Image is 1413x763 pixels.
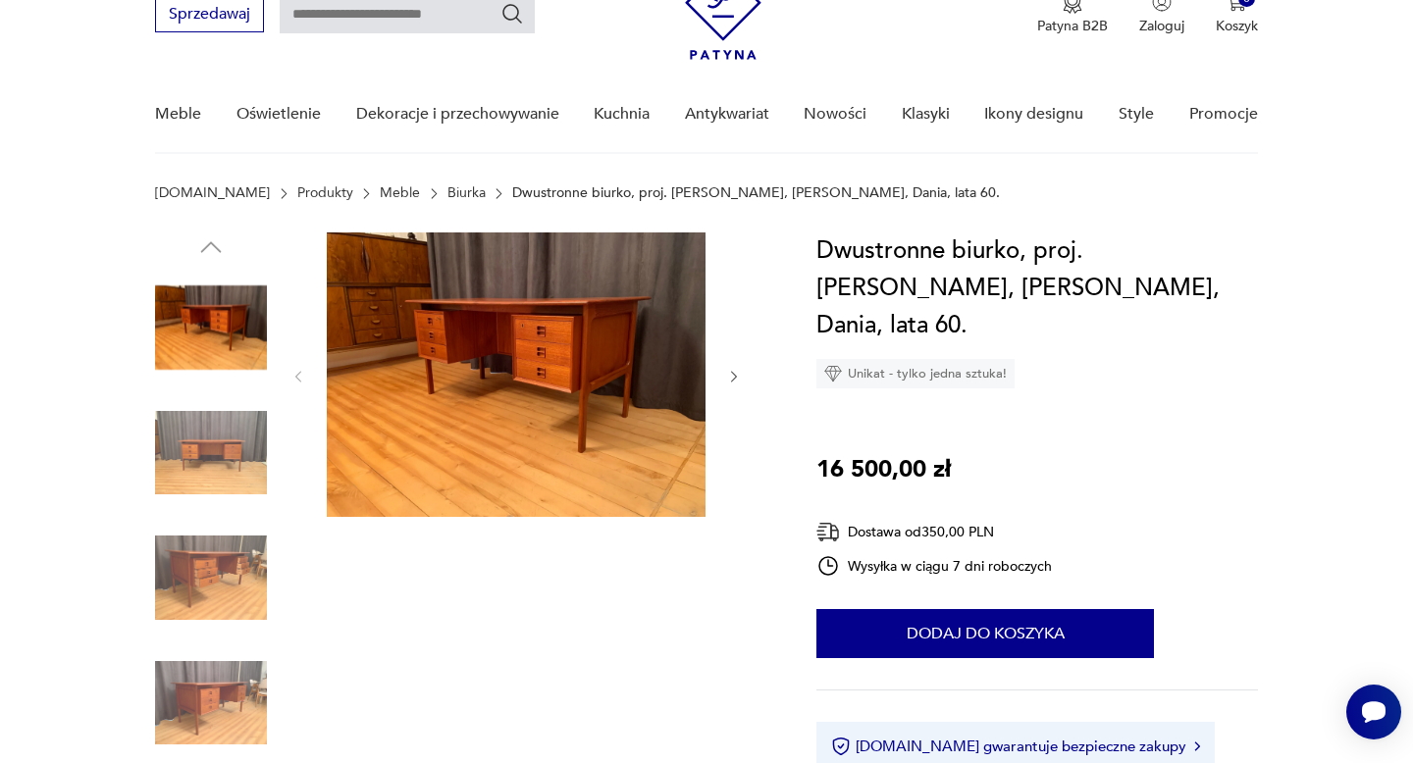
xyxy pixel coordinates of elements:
[155,76,201,152] a: Meble
[236,76,321,152] a: Oświetlenie
[155,185,270,201] a: [DOMAIN_NAME]
[155,647,267,759] img: Zdjęcie produktu Dwustronne biurko, proj. Arne Vodder, Brouer Møbelfabrik, Dania, lata 60.
[831,737,1199,756] button: [DOMAIN_NAME] gwarantuje bezpieczne zakupy
[512,185,1000,201] p: Dwustronne biurko, proj. [PERSON_NAME], [PERSON_NAME], Dania, lata 60.
[816,359,1015,388] div: Unikat - tylko jedna sztuka!
[500,2,524,25] button: Szukaj
[155,9,264,23] a: Sprzedawaj
[1346,685,1401,739] iframe: Smartsupp widget button
[816,609,1154,658] button: Dodaj do koszyka
[1037,17,1108,35] p: Patyna B2B
[831,737,851,756] img: Ikona certyfikatu
[816,554,1052,578] div: Wysyłka w ciągu 7 dni roboczych
[1119,76,1154,152] a: Style
[155,522,267,634] img: Zdjęcie produktu Dwustronne biurko, proj. Arne Vodder, Brouer Møbelfabrik, Dania, lata 60.
[447,185,486,201] a: Biurka
[984,76,1083,152] a: Ikony designu
[356,76,559,152] a: Dekoracje i przechowywanie
[685,76,769,152] a: Antykwariat
[594,76,650,152] a: Kuchnia
[380,185,420,201] a: Meble
[155,397,267,509] img: Zdjęcie produktu Dwustronne biurko, proj. Arne Vodder, Brouer Møbelfabrik, Dania, lata 60.
[327,232,706,517] img: Zdjęcie produktu Dwustronne biurko, proj. Arne Vodder, Brouer Møbelfabrik, Dania, lata 60.
[1139,17,1184,35] p: Zaloguj
[816,520,1052,544] div: Dostawa od 350,00 PLN
[816,520,840,544] img: Ikona dostawy
[1189,76,1258,152] a: Promocje
[824,365,842,382] img: Ikona diamentu
[816,232,1257,344] h1: Dwustronne biurko, proj. [PERSON_NAME], [PERSON_NAME], Dania, lata 60.
[1194,741,1200,751] img: Ikona strzałki w prawo
[297,185,353,201] a: Produkty
[1216,17,1258,35] p: Koszyk
[155,272,267,383] img: Zdjęcie produktu Dwustronne biurko, proj. Arne Vodder, Brouer Møbelfabrik, Dania, lata 60.
[816,451,951,488] p: 16 500,00 zł
[902,76,950,152] a: Klasyki
[804,76,866,152] a: Nowości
